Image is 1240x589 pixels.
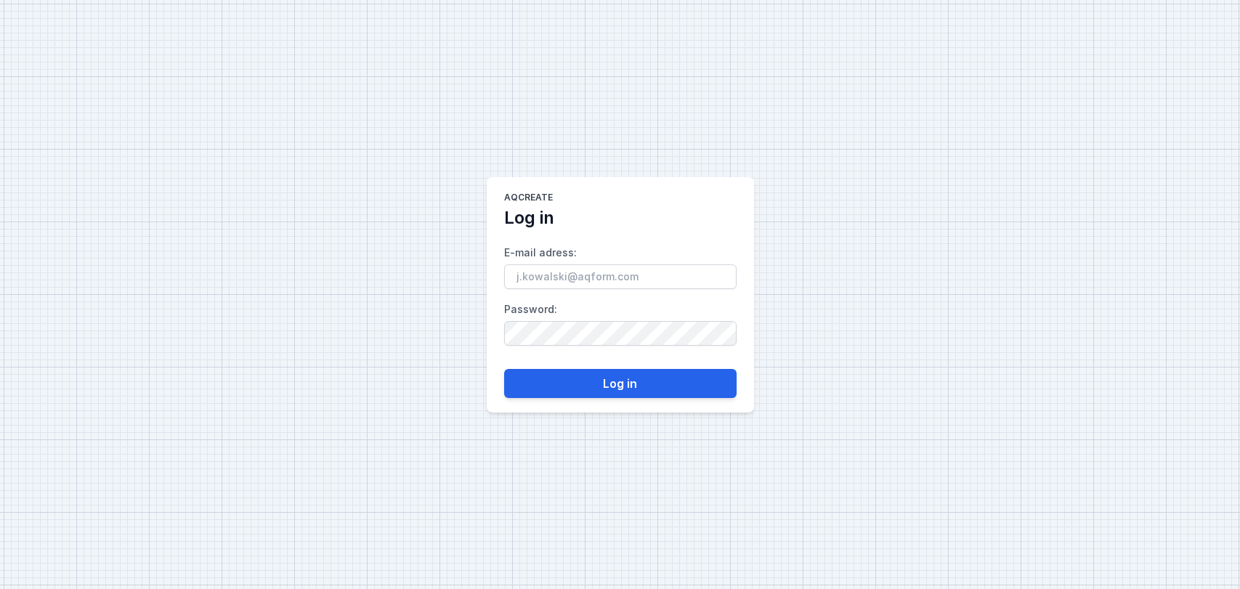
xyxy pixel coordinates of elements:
[504,264,737,289] input: E-mail adress:
[504,241,737,289] label: E-mail adress :
[504,298,737,346] label: Password :
[504,192,553,206] h1: AQcreate
[504,321,737,346] input: Password:
[504,206,554,229] h2: Log in
[504,369,737,398] button: Log in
